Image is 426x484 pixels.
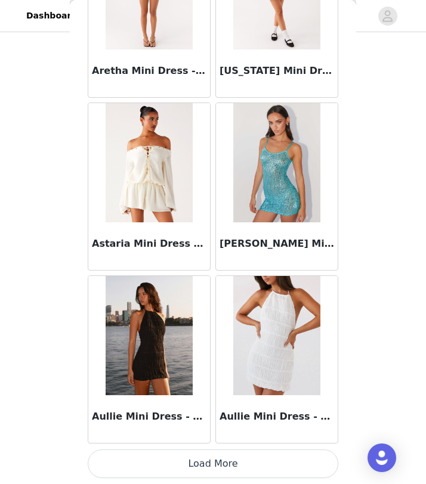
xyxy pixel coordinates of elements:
img: Astaria Mini Dress - Ivory [106,103,193,222]
img: Aullie Mini Dress - White [233,276,320,395]
h3: Aullie Mini Dress - Black [92,409,206,424]
h3: Aretha Mini Dress - White [92,64,206,78]
img: Astrid Sequin Mini Dress - Crystal [233,103,320,222]
h3: Astaria Mini Dress - Ivory [92,237,206,251]
div: avatar [382,7,393,26]
h3: [US_STATE] Mini Dress - Brown Black Check [220,64,334,78]
h3: [PERSON_NAME] Mini Dress - Crystal [220,237,334,251]
div: Open Intercom Messenger [368,443,396,472]
a: Dashboard [19,2,84,29]
img: Aullie Mini Dress - Black [106,276,192,395]
h3: Aullie Mini Dress - White [220,409,334,424]
button: Load More [88,449,338,478]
